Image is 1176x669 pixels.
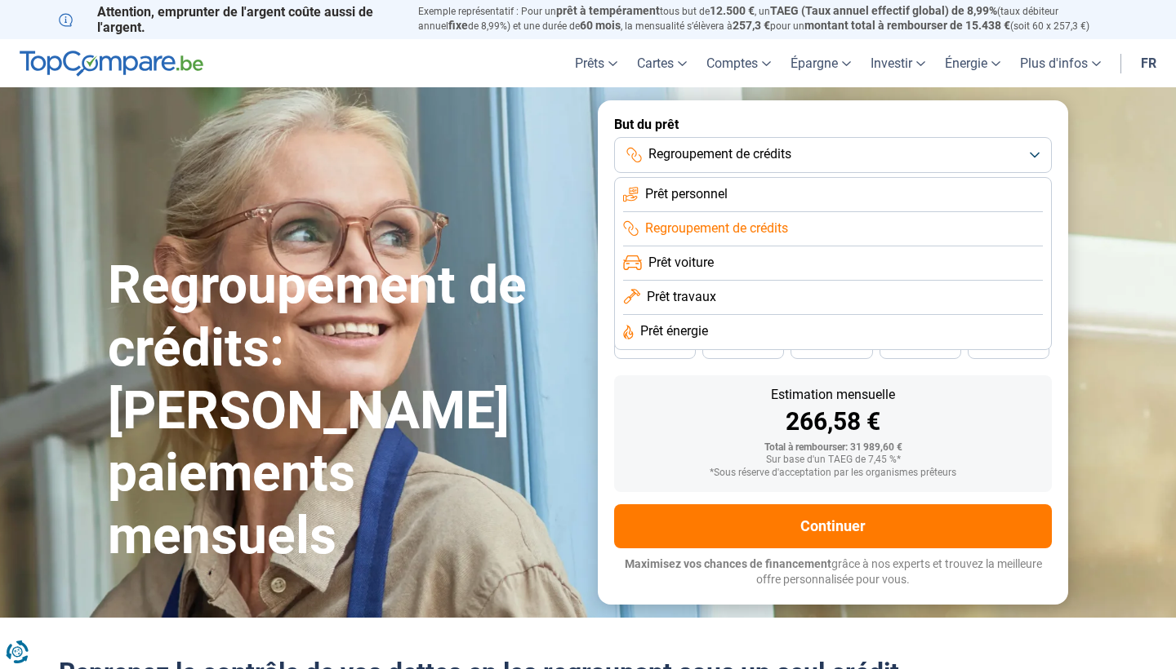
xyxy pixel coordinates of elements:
[627,454,1039,466] div: Sur base d'un TAEG de 7,45 %*
[20,51,203,77] img: TopCompare
[627,39,697,87] a: Cartes
[448,19,468,32] span: fixe
[697,39,781,87] a: Comptes
[627,442,1039,454] div: Total à rembourser: 31 989,60 €
[1010,39,1111,87] a: Plus d'infos
[614,556,1052,588] p: grâce à nos experts et trouvez la meilleure offre personnalisée pour vous.
[1131,39,1166,87] a: fr
[902,342,938,352] span: 30 mois
[647,288,716,306] span: Prêt travaux
[625,557,831,570] span: Maximisez vos chances de financement
[781,39,861,87] a: Épargne
[640,322,708,340] span: Prêt énergie
[645,219,788,237] span: Regroupement de crédits
[580,19,621,32] span: 60 mois
[627,410,1039,434] div: 266,58 €
[804,19,1010,32] span: montant total à rembourser de 15.438 €
[935,39,1010,87] a: Énergie
[108,255,578,568] h1: Regroupement de crédits: [PERSON_NAME] paiements mensuels
[418,4,1117,33] p: Exemple représentatif : Pour un tous but de , un (taux débiteur annuel de 8,99%) et une durée de ...
[59,4,399,35] p: Attention, emprunter de l'argent coûte aussi de l'argent.
[733,19,770,32] span: 257,3 €
[770,4,997,17] span: TAEG (Taux annuel effectif global) de 8,99%
[710,4,755,17] span: 12.500 €
[637,342,673,352] span: 48 mois
[813,342,849,352] span: 36 mois
[648,254,714,272] span: Prêt voiture
[614,504,1052,548] button: Continuer
[614,117,1052,132] label: But du prêt
[861,39,935,87] a: Investir
[627,388,1039,401] div: Estimation mensuelle
[991,342,1027,352] span: 24 mois
[645,185,728,203] span: Prêt personnel
[614,137,1052,173] button: Regroupement de crédits
[725,342,761,352] span: 42 mois
[627,467,1039,479] div: *Sous réserve d'acceptation par les organismes prêteurs
[565,39,627,87] a: Prêts
[648,145,791,163] span: Regroupement de crédits
[556,4,660,17] span: prêt à tempérament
